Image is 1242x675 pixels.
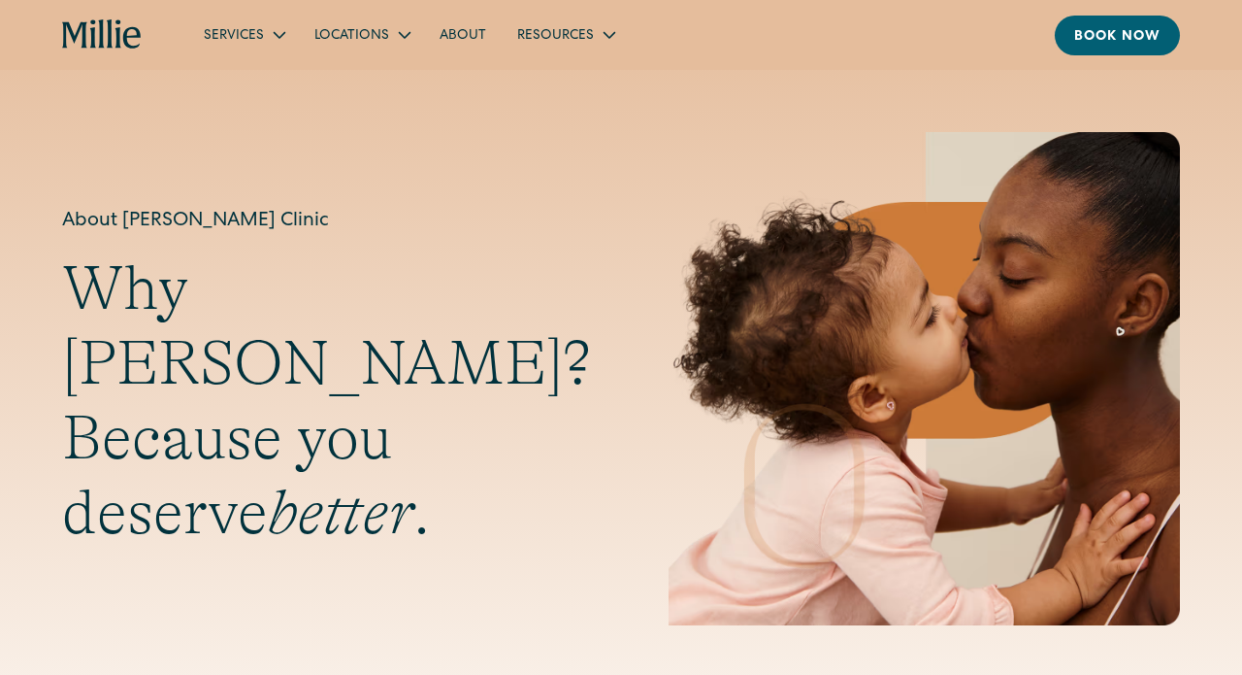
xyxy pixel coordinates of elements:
[314,26,389,47] div: Locations
[204,26,264,47] div: Services
[424,18,502,51] a: About
[517,26,594,47] div: Resources
[1055,16,1180,55] a: Book now
[502,18,629,51] div: Resources
[1074,27,1160,48] div: Book now
[268,478,413,548] em: better
[299,18,424,51] div: Locations
[62,207,591,236] h1: About [PERSON_NAME] Clinic
[62,19,142,51] a: home
[669,132,1180,625] img: Mother and baby sharing a kiss, highlighting the emotional bond and nurturing care at the heart o...
[188,18,299,51] div: Services
[62,252,591,550] h2: Why [PERSON_NAME]? Because you deserve .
